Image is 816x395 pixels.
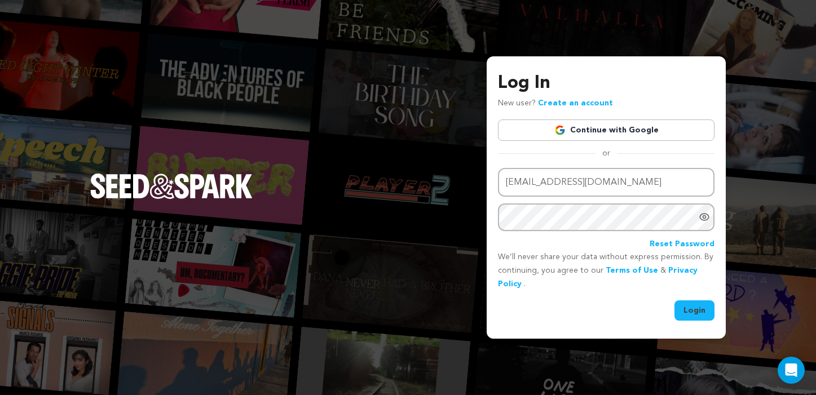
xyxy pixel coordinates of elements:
[498,168,714,197] input: Email address
[90,174,253,221] a: Seed&Spark Homepage
[606,267,658,274] a: Terms of Use
[498,97,613,110] p: New user?
[650,238,714,251] a: Reset Password
[778,357,805,384] div: Open Intercom Messenger
[699,211,710,223] a: Show password as plain text. Warning: this will display your password on the screen.
[538,99,613,107] a: Create an account
[596,148,617,159] span: or
[498,70,714,97] h3: Log In
[554,125,566,136] img: Google logo
[674,300,714,321] button: Login
[498,251,714,291] p: We’ll never share your data without express permission. By continuing, you agree to our & .
[498,119,714,141] a: Continue with Google
[498,267,698,288] a: Privacy Policy
[90,174,253,198] img: Seed&Spark Logo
